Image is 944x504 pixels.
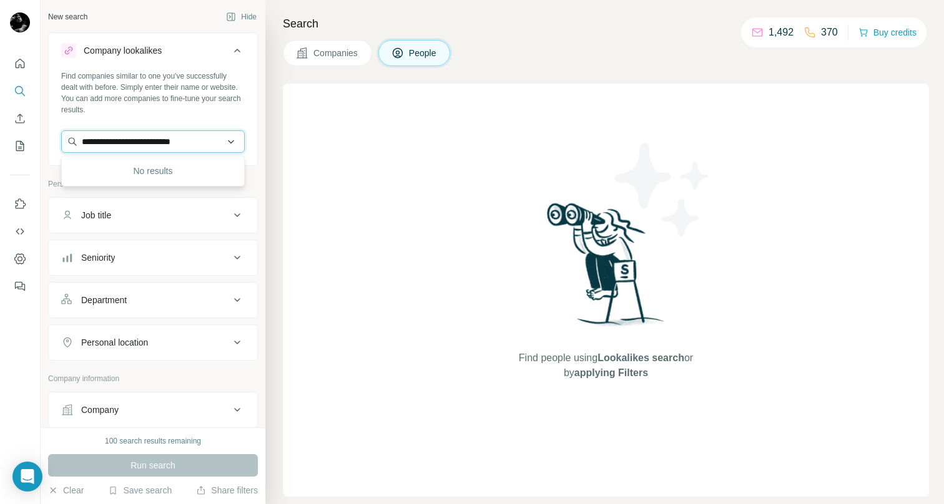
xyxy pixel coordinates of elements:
button: Use Surfe on LinkedIn [10,193,30,215]
span: Lookalikes search [597,352,684,363]
div: Company [81,404,119,416]
div: Find companies similar to one you've successfully dealt with before. Simply enter their name or w... [61,70,245,115]
button: Department [49,285,257,315]
button: Save search [108,484,172,497]
button: Hide [217,7,265,26]
div: Open Intercom Messenger [12,462,42,492]
button: Search [10,80,30,102]
button: Share filters [196,484,258,497]
button: Quick start [10,52,30,75]
button: Seniority [49,243,257,273]
div: Department [81,294,127,306]
button: Feedback [10,275,30,298]
div: Job title [81,209,111,221]
p: 1,492 [769,25,794,40]
p: Personal information [48,178,258,190]
span: People [409,47,438,59]
button: Dashboard [10,248,30,270]
button: Company lookalikes [49,36,257,70]
button: Buy credits [858,24,917,41]
button: Enrich CSV [10,107,30,130]
div: Company lookalikes [84,44,162,57]
img: Avatar [10,12,30,32]
button: Company [49,395,257,425]
span: applying Filters [574,367,648,378]
p: 370 [821,25,838,40]
span: Companies [313,47,359,59]
button: Use Surfe API [10,220,30,243]
button: Clear [48,484,84,497]
h4: Search [283,15,929,32]
div: Personal location [81,336,148,349]
div: Seniority [81,251,115,264]
button: My lists [10,135,30,157]
img: Surfe Illustration - Woman searching with binoculars [541,200,671,339]
img: Surfe Illustration - Stars [606,133,719,246]
span: Find people using or by [506,351,706,380]
div: No results [64,158,242,183]
p: Company information [48,373,258,384]
button: Personal location [49,327,257,357]
button: Job title [49,200,257,230]
div: 100 search results remaining [105,435,201,447]
div: New search [48,11,87,22]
